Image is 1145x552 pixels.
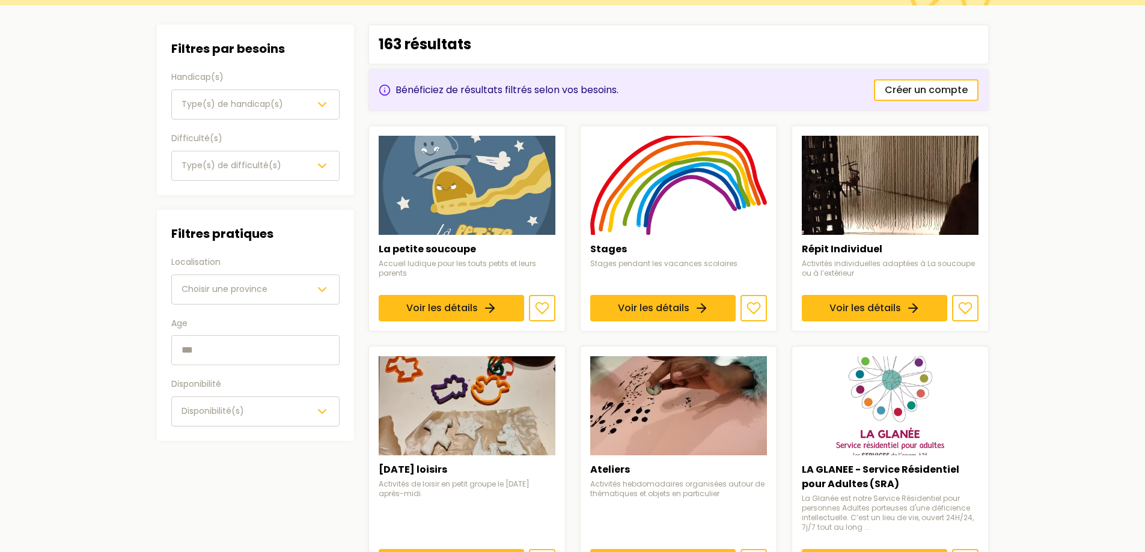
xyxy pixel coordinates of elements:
[171,89,340,120] button: Type(s) de handicap(s)
[182,283,267,295] span: Choisir une province
[171,224,340,243] h3: Filtres pratiques
[885,83,968,97] span: Créer un compte
[171,317,340,331] label: Age
[171,255,340,270] label: Localisation
[182,405,244,417] span: Disponibilité(s)
[740,295,767,321] button: Ajouter aux favoris
[171,151,340,181] button: Type(s) de difficulté(s)
[171,70,340,85] label: Handicap(s)
[171,377,340,392] label: Disponibilité
[182,98,283,110] span: Type(s) de handicap(s)
[171,39,340,58] h3: Filtres par besoins
[171,396,340,426] button: Disponibilité(s)
[802,295,947,321] a: Voir les détails
[171,132,340,146] label: Difficulté(s)
[874,79,979,101] a: Créer un compte
[529,295,555,321] button: Ajouter aux favoris
[952,295,979,321] button: Ajouter aux favoris
[379,83,618,97] div: Bénéficiez de résultats filtrés selon vos besoins.
[379,35,471,54] p: 163 résultats
[379,295,524,321] a: Voir les détails
[590,295,736,321] a: Voir les détails
[182,159,281,171] span: Type(s) de difficulté(s)
[171,274,340,305] button: Choisir une province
